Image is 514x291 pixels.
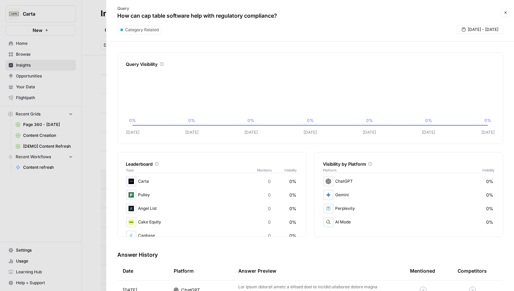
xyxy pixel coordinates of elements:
[125,27,159,33] span: Category Related
[257,167,284,173] span: Mentions
[268,232,271,239] span: 0
[127,232,135,240] img: 2lboe4jxkeph34az06a56esj89c1
[268,192,271,198] span: 0
[304,130,317,135] tspan: [DATE]
[482,167,495,173] span: Visibility
[174,261,194,280] div: Platform
[457,25,503,34] button: [DATE] - [DATE]
[126,189,298,200] div: Pulley
[126,161,298,167] div: Leaderboard
[468,26,498,33] span: [DATE] - [DATE]
[126,61,495,68] div: Query Visibility
[126,176,298,187] div: Carta
[268,178,271,185] span: 0
[127,191,135,199] img: u02qnnqpa7ceiw6p01io3how8agt
[289,219,296,225] span: 0%
[366,118,373,123] tspan: 0%
[425,118,432,123] tspan: 0%
[481,130,495,135] tspan: [DATE]
[188,118,195,123] tspan: 0%
[126,130,139,135] tspan: [DATE]
[486,178,493,185] span: 0%
[363,130,376,135] tspan: [DATE]
[126,203,298,214] div: Angel List
[127,177,135,185] img: c35yeiwf0qjehltklbh57st2xhbo
[117,5,277,12] p: Query
[238,261,399,280] div: Answer Preview
[410,261,435,280] div: Mentioned
[247,118,254,123] tspan: 0%
[323,189,495,200] div: Gemini
[129,118,136,123] tspan: 0%
[244,130,258,135] tspan: [DATE]
[289,192,296,198] span: 0%
[117,12,277,20] p: How can cap table software help with regulatory compliance?
[323,176,495,187] div: ChatGPT
[185,130,199,135] tspan: [DATE]
[323,203,495,214] div: Perplexity
[458,268,487,274] div: Competitors
[307,118,314,123] tspan: 0%
[127,204,135,213] img: 3j4eyfwabgqhe0my3byjh9gp8r3o
[126,167,257,173] span: Topic
[422,130,435,135] tspan: [DATE]
[486,219,493,225] span: 0%
[323,161,495,167] div: Visibility by Platform
[486,192,493,198] span: 0%
[268,219,271,225] span: 0
[127,218,135,226] img: fe4fikqdqe1bafe3px4l1blbafc7
[284,167,298,173] span: Visibility
[289,178,296,185] span: 0%
[126,217,298,228] div: Cake Equity
[323,217,495,228] div: AI Mode
[268,205,271,212] span: 0
[289,232,296,239] span: 0%
[126,230,298,241] div: Capbase
[486,205,493,212] span: 0%
[289,205,296,212] span: 0%
[123,261,133,280] div: Date
[484,118,491,123] tspan: 0%
[117,251,503,259] h3: Answer History
[323,167,337,173] span: Platform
